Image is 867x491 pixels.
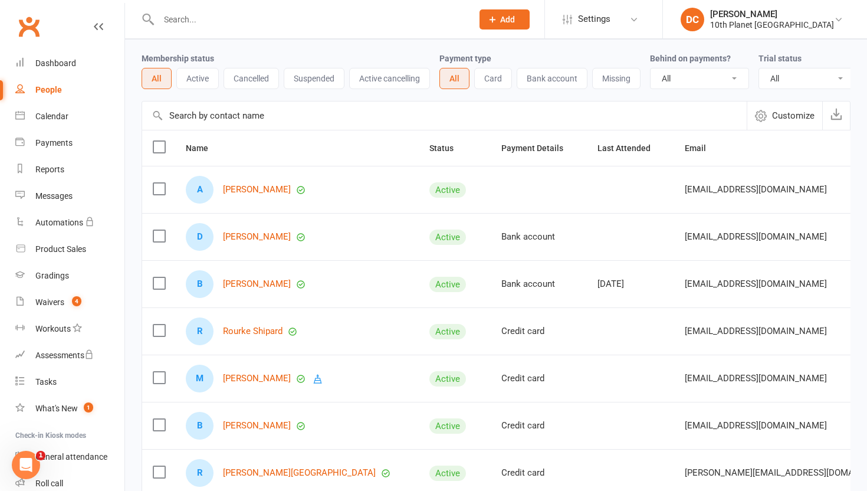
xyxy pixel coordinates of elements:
[501,279,576,289] div: Bank account
[15,130,124,156] a: Payments
[186,459,214,487] div: Reece
[429,182,466,198] div: Active
[35,404,78,413] div: What's New
[597,143,664,153] span: Last Attended
[35,112,68,121] div: Calendar
[15,50,124,77] a: Dashboard
[35,85,62,94] div: People
[84,402,93,413] span: 1
[592,68,641,89] button: Missing
[35,191,73,201] div: Messages
[142,68,172,89] button: All
[176,68,219,89] button: Active
[223,232,291,242] a: [PERSON_NAME]
[501,141,576,155] button: Payment Details
[72,296,81,306] span: 4
[284,68,344,89] button: Suspended
[186,176,214,204] div: Akila
[142,102,747,130] input: Search by contact name
[186,412,214,440] div: Billy
[35,244,86,254] div: Product Sales
[685,367,827,389] span: [EMAIL_ADDRESS][DOMAIN_NAME]
[517,68,587,89] button: Bank account
[223,468,376,478] a: [PERSON_NAME][GEOGRAPHIC_DATA]
[35,271,69,280] div: Gradings
[578,6,610,32] span: Settings
[501,143,576,153] span: Payment Details
[429,230,466,245] div: Active
[429,418,466,434] div: Active
[223,326,283,336] a: Rourke Shipard
[597,279,664,289] div: [DATE]
[186,143,221,153] span: Name
[35,297,64,307] div: Waivers
[35,351,94,360] div: Assessments
[12,451,40,479] iframe: Intercom live chat
[501,374,576,384] div: Credit card
[480,9,530,30] button: Add
[685,273,827,295] span: [EMAIL_ADDRESS][DOMAIN_NAME]
[772,109,815,123] span: Customize
[685,141,719,155] button: Email
[155,11,464,28] input: Search...
[35,479,63,488] div: Roll call
[501,468,576,478] div: Credit card
[15,156,124,183] a: Reports
[429,324,466,339] div: Active
[685,178,827,201] span: [EMAIL_ADDRESS][DOMAIN_NAME]
[685,320,827,342] span: [EMAIL_ADDRESS][DOMAIN_NAME]
[429,466,466,481] div: Active
[35,452,107,461] div: General attendance
[35,165,64,174] div: Reports
[758,54,802,63] label: Trial status
[474,68,512,89] button: Card
[429,371,466,387] div: Active
[15,263,124,289] a: Gradings
[501,326,576,336] div: Credit card
[15,103,124,130] a: Calendar
[15,77,124,103] a: People
[35,324,71,333] div: Workouts
[685,143,719,153] span: Email
[186,223,214,251] div: Damien
[710,19,834,30] div: 10th Planet [GEOGRAPHIC_DATA]
[429,141,467,155] button: Status
[36,451,45,460] span: 1
[650,54,731,63] label: Behind on payments?
[223,279,291,289] a: [PERSON_NAME]
[142,54,214,63] label: Membership status
[186,365,214,392] div: Mitchell
[15,444,124,470] a: General attendance kiosk mode
[685,414,827,437] span: [EMAIL_ADDRESS][DOMAIN_NAME]
[710,9,834,19] div: [PERSON_NAME]
[747,102,822,130] button: Customize
[501,232,576,242] div: Bank account
[500,15,515,24] span: Add
[35,377,57,387] div: Tasks
[223,374,291,384] a: [PERSON_NAME]
[15,236,124,263] a: Product Sales
[15,369,124,395] a: Tasks
[186,317,214,345] div: Rourke
[15,316,124,342] a: Workouts
[597,141,664,155] button: Last Attended
[224,68,279,89] button: Cancelled
[429,277,466,292] div: Active
[15,210,124,236] a: Automations
[15,289,124,316] a: Waivers 4
[223,421,291,431] a: [PERSON_NAME]
[14,12,44,41] a: Clubworx
[685,225,827,248] span: [EMAIL_ADDRESS][DOMAIN_NAME]
[15,395,124,422] a: What's New1
[681,8,704,31] div: DC
[501,421,576,431] div: Credit card
[186,141,221,155] button: Name
[35,138,73,148] div: Payments
[439,54,491,63] label: Payment type
[15,183,124,210] a: Messages
[35,58,76,68] div: Dashboard
[429,143,467,153] span: Status
[223,185,291,195] a: [PERSON_NAME]
[439,68,469,89] button: All
[15,342,124,369] a: Assessments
